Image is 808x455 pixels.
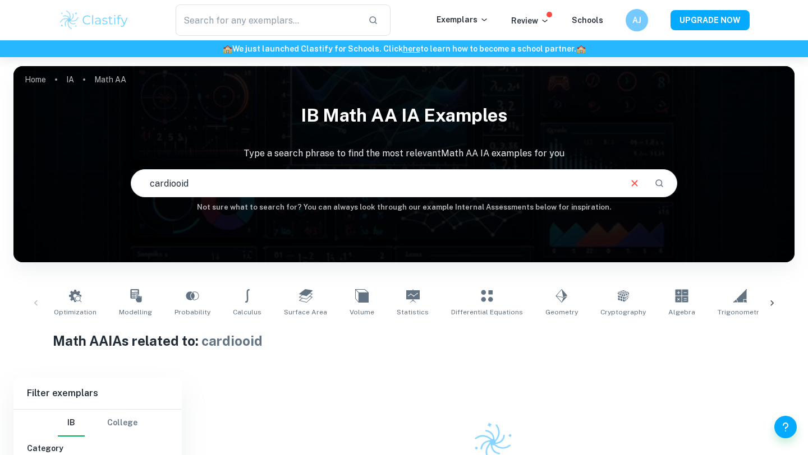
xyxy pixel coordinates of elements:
button: UPGRADE NOW [671,10,750,30]
span: 🏫 [223,44,232,53]
span: 🏫 [576,44,586,53]
h6: We just launched Clastify for Schools. Click to learn how to become a school partner. [2,43,806,55]
h6: AJ [631,14,644,26]
p: Exemplars [437,13,489,26]
input: Search for any exemplars... [176,4,359,36]
a: Schools [572,16,603,25]
a: here [403,44,420,53]
img: Clastify logo [58,9,130,31]
button: Help and Feedback [774,416,797,438]
p: Review [511,15,549,27]
button: AJ [626,9,648,31]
